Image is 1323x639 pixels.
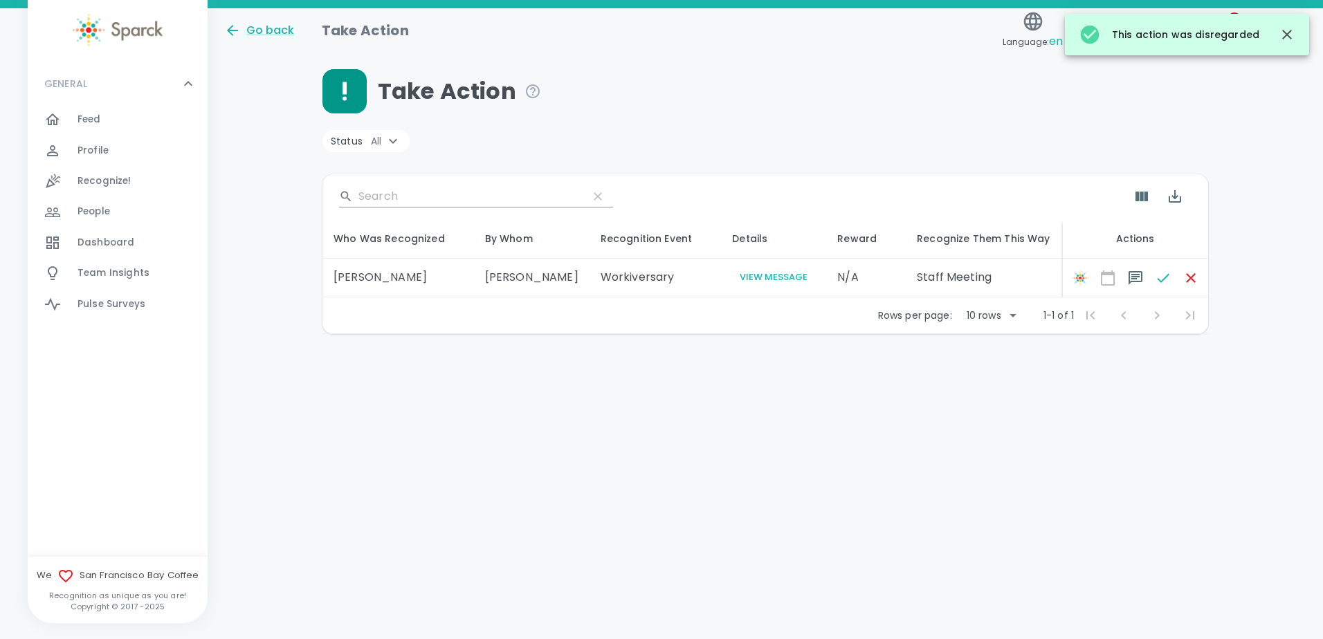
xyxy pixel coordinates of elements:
[224,22,294,39] button: Go back
[732,230,815,247] div: Details
[1079,18,1259,51] div: This action was disregarded
[28,14,208,46] a: Sparck logo
[917,230,1068,247] div: Recognize Them This Way
[322,130,410,152] div: Status All
[322,19,409,41] h1: Take Action
[1074,299,1107,332] span: First Page
[28,104,208,325] div: GENERAL
[1158,180,1192,213] button: Export
[732,270,815,286] button: View Message
[28,568,208,584] span: We San Francisco Bay Coffee
[73,14,163,46] img: Sparck logo
[997,6,1068,55] button: Language:en
[44,77,87,91] p: GENERAL
[331,134,382,148] span: Status
[28,289,208,319] a: Pulse Surveys
[524,83,541,100] svg: It's time to personalize your recognition! These people were recognized yet it would mean the mos...
[1043,308,1074,322] p: 1-1 of 1
[1125,180,1158,213] button: Show Columns
[77,205,110,219] span: People
[590,259,722,297] td: Workiversary
[837,230,895,247] div: Reward
[322,259,474,297] td: [PERSON_NAME]
[1049,33,1063,49] span: en
[371,134,381,148] span: All
[28,63,208,104] div: GENERAL
[28,104,208,135] a: Feed
[77,297,145,311] span: Pulse Surveys
[1107,299,1140,332] span: Previous Page
[378,77,541,105] span: Take Action
[77,174,131,188] span: Recognize!
[28,601,208,612] p: Copyright © 2017 - 2025
[77,266,149,280] span: Team Insights
[339,189,353,203] svg: Search
[601,230,711,247] div: Recognition Event
[28,196,208,227] a: People
[358,185,577,207] input: Search
[1140,299,1174,332] span: Next Page
[1174,299,1207,332] span: Last Page
[77,236,134,250] span: Dashboard
[28,258,208,288] a: Team Insights
[878,308,952,322] p: Rows per page:
[77,144,109,158] span: Profile
[28,228,208,258] a: Dashboard
[334,230,463,247] div: Who Was Recognized
[1003,33,1063,51] span: Language:
[77,113,101,127] span: Feed
[826,259,906,297] td: N/A
[485,230,578,247] div: By Whom
[28,590,208,601] p: Recognition as unique as you are!
[906,259,1079,297] td: Staff Meeting
[474,259,590,297] td: [PERSON_NAME]
[28,136,208,166] a: Profile
[963,308,1005,322] div: 10 rows
[28,166,208,196] a: Recognize!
